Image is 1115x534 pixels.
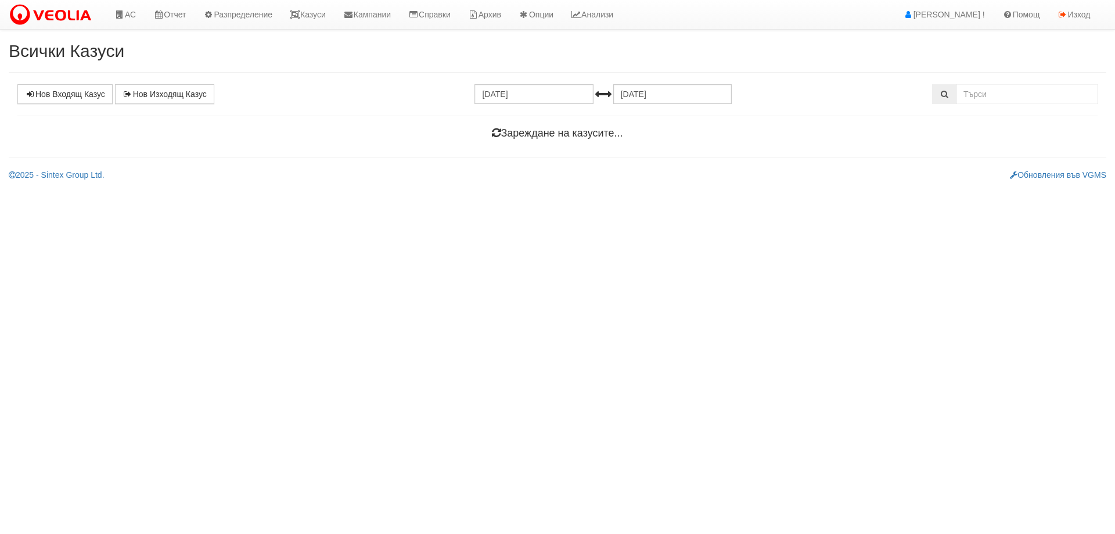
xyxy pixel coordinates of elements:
[9,3,97,27] img: VeoliaLogo.png
[956,84,1098,104] input: Търсене по Идентификатор, Бл/Вх/Ап, Тип, Описание, Моб. Номер, Имейл, Файл, Коментар,
[17,84,113,104] a: Нов Входящ Казус
[115,84,214,104] a: Нов Изходящ Казус
[9,41,1106,60] h2: Всички Казуси
[17,128,1098,139] h4: Зареждане на казусите...
[9,170,105,180] a: 2025 - Sintex Group Ltd.
[1010,170,1106,180] a: Обновления във VGMS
